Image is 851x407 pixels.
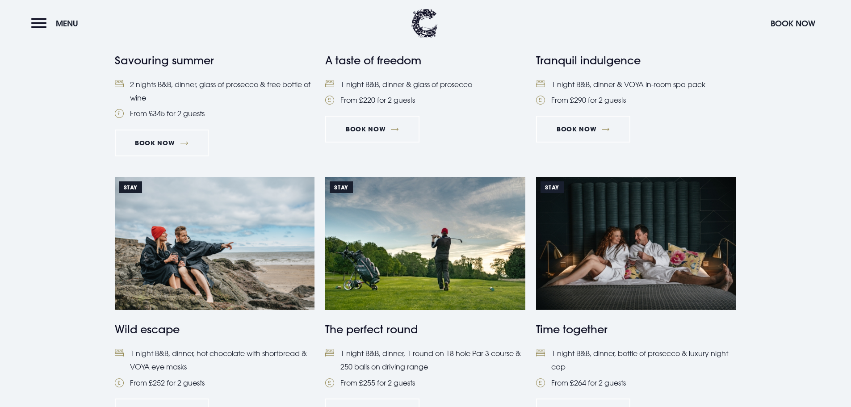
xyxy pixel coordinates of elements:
img: Pound Coin [325,378,334,387]
li: From £252 for 2 guests [115,376,315,390]
button: Book Now [766,14,820,33]
img: Pound Coin [325,96,334,105]
li: From £255 for 2 guests [325,376,525,390]
img: Pound Coin [536,96,545,105]
img: https://clandeboyelodge.s3-assets.com/offer-thumbnails/wild-escape-special-offer.png [115,177,315,310]
li: From £290 for 2 guests [536,93,736,107]
span: Stay [330,181,352,193]
li: 1 night B&B, dinner & VOYA in-room spa pack [536,78,736,91]
a: STAY https://clandeboyelodge.s3-assets.com/offer-thumbnails/wild-escape-special-offer.png Wild es... [115,177,315,390]
img: Pound Coin [536,378,545,387]
img: Bed [325,349,334,357]
h4: Savouring summer [115,52,315,68]
li: 1 night B&B, dinner, hot chocolate with shortbread & VOYA eye masks [115,347,315,374]
li: From £345 for 2 guests [115,107,315,120]
h4: Tranquil indulgence [536,52,736,68]
img: A man playing golf on a hotel golf break in Northern Ireland. [325,177,525,310]
li: From £264 for 2 guests [536,376,736,390]
a: Stay A man playing golf on a hotel golf break in Northern Ireland. The perfect round Bed1 night B... [325,177,525,390]
img: Bed [536,80,545,88]
span: Stay [541,181,563,193]
img: A couple in white robes sharing a laugh on a bed, enjoying a romantic hotel package in Northern I... [536,177,736,310]
span: Menu [56,18,78,29]
img: Bed [115,349,124,357]
h4: Wild escape [115,321,315,337]
a: Book Now [325,116,419,143]
img: Bed [536,349,545,357]
a: Book Now [536,116,630,143]
h4: Time together [536,321,736,337]
a: Book Now [115,130,209,156]
span: STAY [119,181,142,193]
li: 1 night B&B, dinner, 1 round on 18 hole Par 3 course & 250 balls on driving range [325,347,525,374]
a: Stay A couple in white robes sharing a laugh on a bed, enjoying a romantic hotel package in North... [536,177,736,390]
img: Bed [115,80,124,88]
button: Menu [31,14,83,33]
li: 1 night B&B, dinner & glass of prosecco [325,78,525,91]
li: 2 nights B&B, dinner, glass of prosecco & free bottle of wine [115,78,315,105]
img: Bed [325,80,334,88]
h4: The perfect round [325,321,525,337]
img: Pound Coin [115,109,124,118]
li: 1 night B&B, dinner, bottle of prosecco & luxury night cap [536,347,736,374]
img: Clandeboye Lodge [411,9,438,38]
img: Pound Coin [115,378,124,387]
li: From £220 for 2 guests [325,93,525,107]
h4: A taste of freedom [325,52,525,68]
